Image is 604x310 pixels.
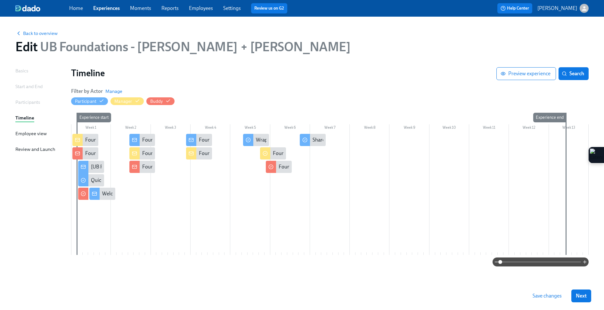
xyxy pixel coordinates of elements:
[114,98,132,104] div: Hide Manager
[15,30,58,37] button: Back to overview
[496,67,556,80] button: Preview experience
[279,163,359,170] div: Foundations Week 5 – Final Check-In
[151,124,191,133] div: Week 3
[77,113,111,122] div: Experience start
[497,3,532,13] button: Help Center
[72,147,98,159] div: Foundations - You’ve Been Selected as a New Hire [PERSON_NAME]!
[469,124,509,133] div: Week 11
[266,161,292,173] div: Foundations Week 5 – Final Check-In
[71,97,108,105] button: Participant
[571,290,591,302] button: Next
[111,124,151,133] div: Week 2
[93,5,120,11] a: Experiences
[189,5,213,11] a: Employees
[71,67,496,79] h1: Timeline
[350,124,389,133] div: Week 8
[146,97,175,105] button: Buddy
[549,124,589,133] div: Week 13
[91,163,264,170] div: [UB Foundations - [PERSON_NAME] + LATAM] A new experience starts [DATE]!
[254,5,284,12] a: Review us on G2
[537,4,589,13] button: [PERSON_NAME]
[223,5,241,11] a: Settings
[75,98,96,104] div: Hide Participant
[85,136,238,143] div: Foundations - Get Ready to Welcome Your New Hire – Action Required
[251,3,287,13] button: Review us on G2
[161,5,179,11] a: Reports
[300,134,326,146] div: Share Your Feedback on Foundations
[563,70,584,77] span: Search
[429,124,469,133] div: Week 10
[105,88,122,94] button: Manage
[191,124,230,133] div: Week 4
[270,124,310,133] div: Week 6
[260,147,286,159] div: Foundations Week 5 – Wrap-Up + Capstone for [New Hire Name]
[501,5,529,12] span: Help Center
[15,130,47,137] div: Employee view
[129,147,155,159] div: Foundations - Week 2 – Onboarding Check-In for [New Hire Name]
[256,136,363,143] div: Wrapping Up Foundations – Final Week Check-In
[533,293,562,299] span: Save changes
[69,5,83,11] a: Home
[230,124,270,133] div: Week 5
[528,290,566,302] button: Save changes
[142,136,248,143] div: Foundations - Week 2 Check-In – How’s It Going?
[91,177,199,184] div: Quick Survey – Help Us Make Foundations Better!
[142,150,288,157] div: Foundations - Week 2 – Onboarding Check-In for [New Hire Name]
[150,98,163,104] div: Hide Buddy
[72,134,98,146] div: Foundations - Get Ready to Welcome Your New Hire – Action Required
[576,293,587,299] span: Next
[37,39,350,54] span: UB Foundations - [PERSON_NAME] + [PERSON_NAME]
[15,5,69,12] a: dado
[199,136,269,143] div: Foundations - Half Way Check in
[15,146,55,153] div: Review and Launch
[559,67,589,80] button: Search
[273,150,414,157] div: Foundations Week 5 – Wrap-Up + Capstone for [New Hire Name]
[537,5,577,12] p: [PERSON_NAME]
[199,150,263,157] div: Foundations - Halfway Check
[15,5,40,12] img: dado
[89,188,115,200] div: Welcome to Foundations – What to Expect!
[313,136,394,143] div: Share Your Feedback on Foundations
[509,124,549,133] div: Week 12
[71,88,103,95] h6: Filter by Actor
[186,134,212,146] div: Foundations - Half Way Check in
[15,83,43,90] div: Start and End
[78,174,104,186] div: Quick Survey – Help Us Make Foundations Better!
[71,124,111,133] div: Week 1
[243,134,269,146] div: Wrapping Up Foundations – Final Week Check-In
[142,163,242,170] div: Foundations - Quick Buddy Check-In – Week 2
[129,161,155,173] div: Foundations - Quick Buddy Check-In – Week 2
[102,190,195,197] div: Welcome to Foundations – What to Expect!
[15,114,34,121] div: Timeline
[186,147,212,159] div: Foundations - Halfway Check
[15,67,28,74] div: Basics
[130,5,151,11] a: Moments
[85,150,235,157] div: Foundations - You’ve Been Selected as a New Hire [PERSON_NAME]!
[78,161,104,173] div: [UB Foundations - [PERSON_NAME] + LATAM] A new experience starts [DATE]!
[15,39,351,54] h1: Edit
[590,149,603,161] img: Extension Icon
[310,124,350,133] div: Week 7
[502,70,551,77] span: Preview experience
[533,113,566,122] div: Experience end
[389,124,429,133] div: Week 9
[110,97,143,105] button: Manager
[15,99,40,106] div: Participants
[129,134,155,146] div: Foundations - Week 2 Check-In – How’s It Going?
